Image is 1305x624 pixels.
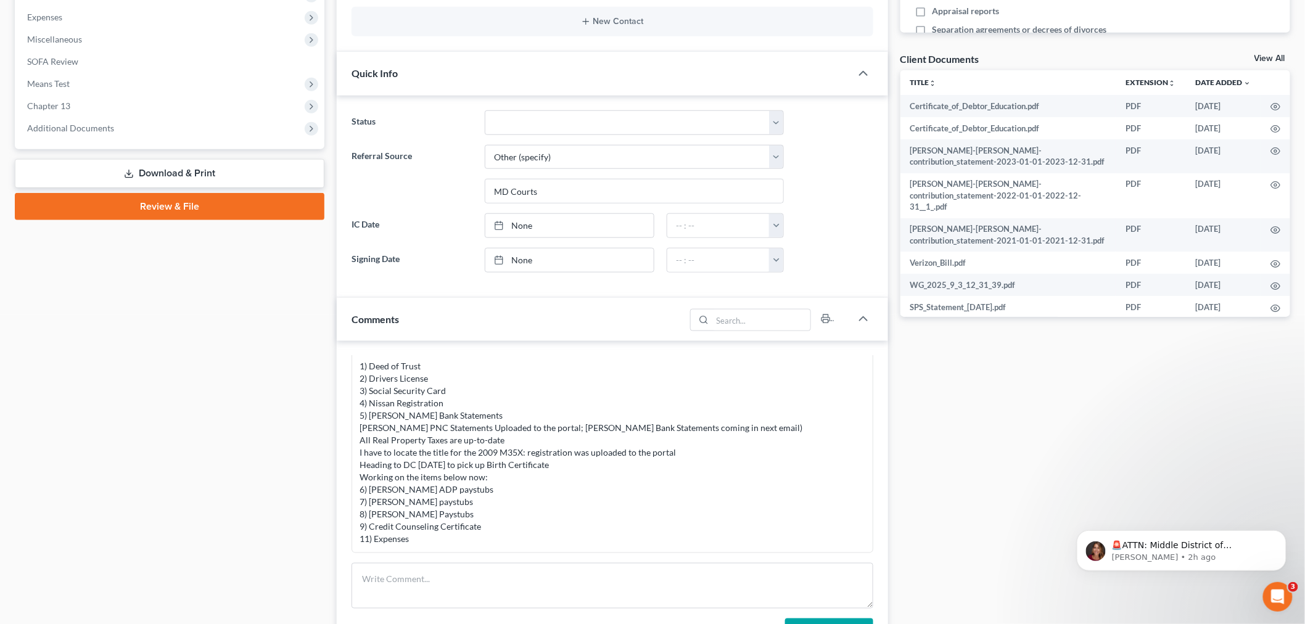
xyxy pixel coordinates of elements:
[900,296,1116,318] td: SPS_Statement_[DATE].pdf
[900,252,1116,274] td: Verizon_Bill.pdf
[1126,78,1175,87] a: Extensionunfold_more
[900,117,1116,139] td: Certificate_of_Debtor_Education.pdf
[1243,80,1251,87] i: expand_more
[485,248,654,272] a: None
[667,248,770,272] input: -- : --
[1116,252,1185,274] td: PDF
[485,214,654,237] a: None
[15,159,324,188] a: Download & Print
[900,173,1116,218] td: [PERSON_NAME]-[PERSON_NAME]-contribution_statement-2022-01-01-2022-12-31__1_.pdf
[1185,296,1261,318] td: [DATE]
[900,95,1116,117] td: Certificate_of_Debtor_Education.pdf
[345,110,479,135] label: Status
[27,78,70,89] span: Means Test
[1254,54,1285,63] a: View All
[1116,296,1185,318] td: PDF
[1185,173,1261,218] td: [DATE]
[910,78,937,87] a: Titleunfold_more
[1116,173,1185,218] td: PDF
[17,51,324,73] a: SOFA Review
[900,52,979,65] div: Client Documents
[1185,117,1261,139] td: [DATE]
[361,17,863,27] button: New Contact
[1116,139,1185,173] td: PDF
[27,34,82,44] span: Miscellaneous
[932,5,1000,17] span: Appraisal reports
[932,23,1107,36] span: Separation agreements or decrees of divorces
[712,310,810,330] input: Search...
[1185,139,1261,173] td: [DATE]
[345,248,479,273] label: Signing Date
[352,67,398,79] span: Quick Info
[27,12,62,22] span: Expenses
[900,274,1116,296] td: WG_2025_9_3_12_31_39.pdf
[1185,274,1261,296] td: [DATE]
[1116,274,1185,296] td: PDF
[667,214,770,237] input: -- : --
[27,56,78,67] span: SOFA Review
[1116,95,1185,117] td: PDF
[1185,218,1261,252] td: [DATE]
[929,80,937,87] i: unfold_more
[345,213,479,238] label: IC Date
[27,123,114,133] span: Additional Documents
[352,313,399,325] span: Comments
[485,179,783,203] input: Other Referral Source
[1185,95,1261,117] td: [DATE]
[27,101,70,111] span: Chapter 13
[1288,582,1298,592] span: 3
[900,139,1116,173] td: [PERSON_NAME]-[PERSON_NAME]-contribution_statement-2023-01-01-2023-12-31.pdf
[345,145,479,204] label: Referral Source
[15,193,324,220] a: Review & File
[900,218,1116,252] td: [PERSON_NAME]-[PERSON_NAME]-contribution_statement-2021-01-01-2021-12-31.pdf
[360,224,865,545] div: [DATE] Wed 9:58 AM EST FORWARDED FROM: [PERSON_NAME] TITLE: URGENT PLEASE PROCESS FROM: [EMAIL_AD...
[1195,78,1251,87] a: Date Added expand_more
[1058,504,1305,591] iframe: Intercom notifications message
[1116,218,1185,252] td: PDF
[1263,582,1293,612] iframe: Intercom live chat
[1116,117,1185,139] td: PDF
[1185,252,1261,274] td: [DATE]
[1168,80,1175,87] i: unfold_more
